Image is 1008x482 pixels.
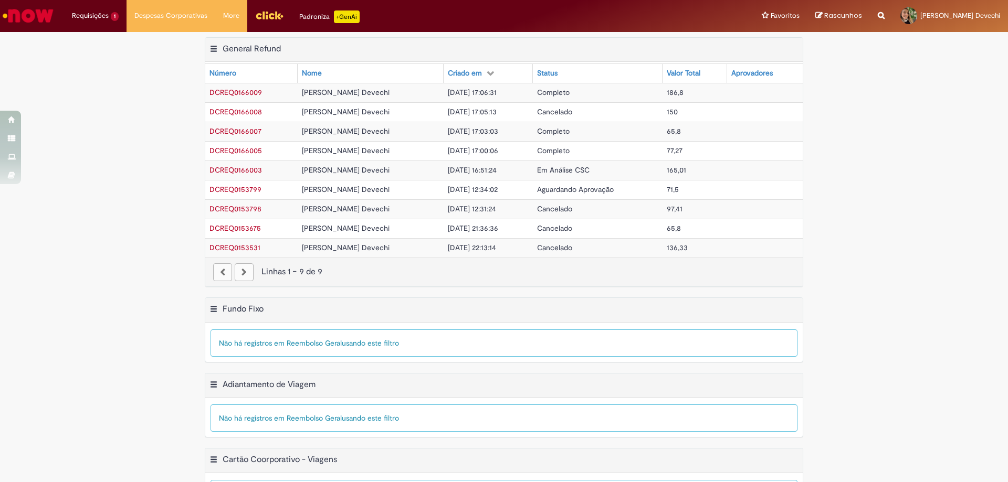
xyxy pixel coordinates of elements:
div: Linhas 1 − 9 de 9 [213,266,795,278]
div: Aprovadores [731,68,773,79]
div: Número [209,68,236,79]
span: 65,8 [667,126,681,136]
span: DCREQ0166009 [209,88,262,97]
span: DCREQ0166007 [209,126,261,136]
span: 97,41 [667,204,682,213]
span: Despesas Corporativas [134,10,207,21]
a: Rascunhos [815,11,862,21]
span: 136,33 [667,243,688,252]
a: Abrir Registro: DCREQ0153799 [209,185,261,194]
span: 71,5 [667,185,679,194]
span: [PERSON_NAME] Devechi [302,243,390,252]
span: Requisições [72,10,109,21]
span: DCREQ0153531 [209,243,260,252]
div: Valor Total [667,68,700,79]
a: Abrir Registro: DCREQ0166009 [209,88,262,97]
h2: Adiantamento de Viagem [223,379,316,390]
span: [DATE] 22:13:14 [448,243,496,252]
span: Em Análise CSC [537,165,590,175]
a: Abrir Registro: DCREQ0166005 [209,146,262,155]
span: [DATE] 16:51:24 [448,165,497,175]
button: General Refund Menu de contexto [209,44,218,57]
h2: Cartão Coorporativo - Viagens [223,454,337,465]
h2: General Refund [223,44,281,54]
span: [DATE] 21:36:36 [448,223,498,233]
span: [PERSON_NAME] Devechi [302,165,390,175]
a: Abrir Registro: DCREQ0166003 [209,165,262,175]
span: [PERSON_NAME] Devechi [302,126,390,136]
span: Cancelado [537,107,572,116]
span: [DATE] 12:34:02 [448,185,498,194]
p: +GenAi [334,10,360,23]
span: DCREQ0153798 [209,204,261,213]
span: Cancelado [537,223,572,233]
a: Abrir Registro: DCREQ0166007 [209,126,261,136]
button: Adiantamento de Viagem Menu de contexto [209,379,218,393]
span: 65,8 [667,223,681,233]
div: Não há registros em Reembolso Geral [211,329,797,357]
span: DCREQ0166005 [209,146,262,155]
span: 165,01 [667,165,686,175]
span: [DATE] 17:03:03 [448,126,498,136]
span: DCREQ0166008 [209,107,262,116]
span: Aguardando Aprovação [537,185,614,194]
span: usando este filtro [342,338,399,348]
span: Favoritos [771,10,800,21]
span: usando este filtro [342,413,399,423]
span: 1 [111,12,119,21]
a: Abrir Registro: DCREQ0153798 [209,204,261,213]
span: [DATE] 17:06:31 [448,88,497,97]
span: DCREQ0166003 [209,165,262,175]
button: Cartão Coorporativo - Viagens Menu de contexto [209,454,218,468]
div: Padroniza [299,10,360,23]
div: Nome [302,68,322,79]
div: Não há registros em Reembolso Geral [211,404,797,432]
span: [DATE] 12:31:24 [448,204,496,213]
span: Cancelado [537,243,572,252]
span: 186,8 [667,88,684,97]
span: [DATE] 17:00:06 [448,146,498,155]
span: [PERSON_NAME] Devechi [920,11,1000,20]
a: Abrir Registro: DCREQ0153531 [209,243,260,252]
span: Completo [537,126,570,136]
span: [PERSON_NAME] Devechi [302,107,390,116]
a: Abrir Registro: DCREQ0166008 [209,107,262,116]
span: [PERSON_NAME] Devechi [302,146,390,155]
div: Criado em [448,68,482,79]
nav: paginação [205,258,803,286]
span: DCREQ0153675 [209,223,261,233]
img: click_logo_yellow_360x200.png [255,7,283,23]
h2: Fundo Fixo [223,304,264,314]
span: DCREQ0153799 [209,185,261,194]
span: More [223,10,239,21]
a: Abrir Registro: DCREQ0153675 [209,223,261,233]
div: Status [537,68,558,79]
button: Fundo Fixo Menu de contexto [209,304,218,317]
span: Cancelado [537,204,572,213]
img: ServiceNow [1,5,55,26]
span: Completo [537,88,570,97]
span: [PERSON_NAME] Devechi [302,88,390,97]
span: 150 [667,107,678,116]
span: Completo [537,146,570,155]
span: [PERSON_NAME] Devechi [302,185,390,194]
span: 77,27 [667,146,682,155]
span: [DATE] 17:05:13 [448,107,497,116]
span: [PERSON_NAME] Devechi [302,223,390,233]
span: [PERSON_NAME] Devechi [302,204,390,213]
span: Rascunhos [824,10,862,20]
